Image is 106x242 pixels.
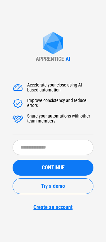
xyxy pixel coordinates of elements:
span: CONTINUE [42,165,65,170]
div: Improve consistency and reduce errors [27,98,93,109]
div: APPRENTICE [36,56,64,62]
img: Accelerate [13,98,23,109]
div: AI [66,56,70,62]
div: Share your automations with other team members [27,114,93,124]
a: Create an account [13,204,93,210]
div: Accelerate your close using AI based automation [27,83,93,93]
button: Try a demo [13,178,93,194]
img: Accelerate [13,83,23,93]
img: Apprentice AI [40,32,66,56]
img: Accelerate [13,114,23,124]
button: CONTINUE [13,160,93,176]
span: Try a demo [41,184,65,189]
